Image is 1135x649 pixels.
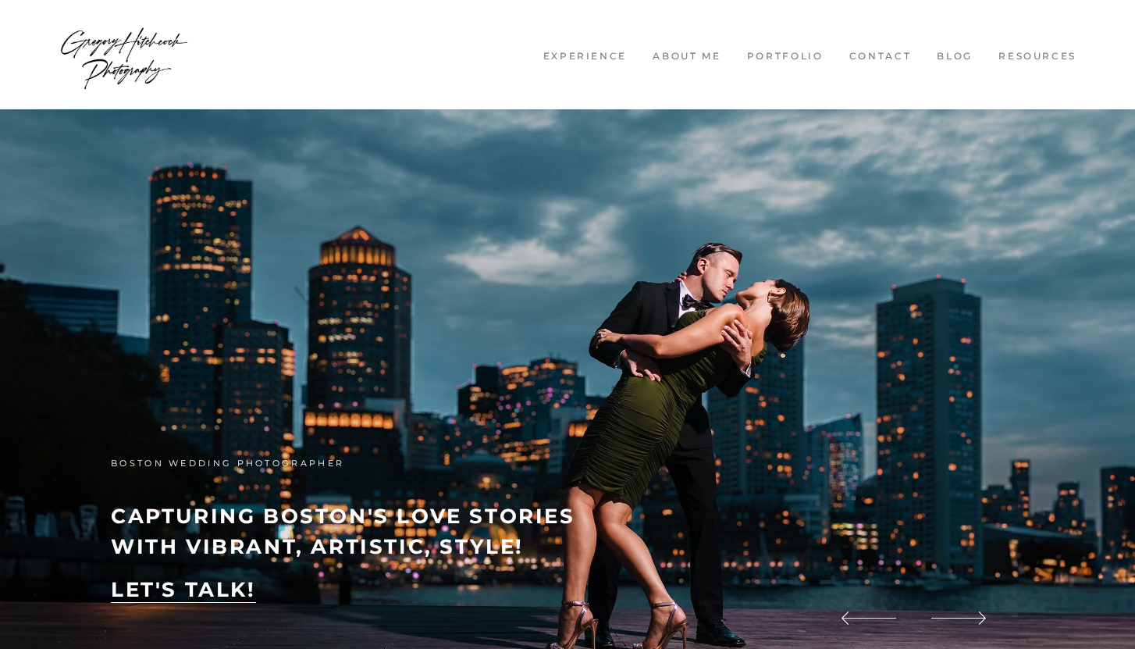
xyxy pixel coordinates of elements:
[644,50,730,63] a: About me
[111,504,575,529] strong: capturing boston's love stories
[928,50,982,63] a: Blog
[534,50,636,63] a: Experience
[111,577,256,603] a: LET'S TALK!
[111,458,344,469] span: boston wedding photographer
[738,50,832,63] a: Portfolio
[59,8,190,102] img: Wedding Photographer Boston - Gregory Hitchcock Photography
[840,50,920,63] a: Contact
[111,534,524,559] strong: with vibrant, artistic, style!
[990,50,1086,63] a: Resources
